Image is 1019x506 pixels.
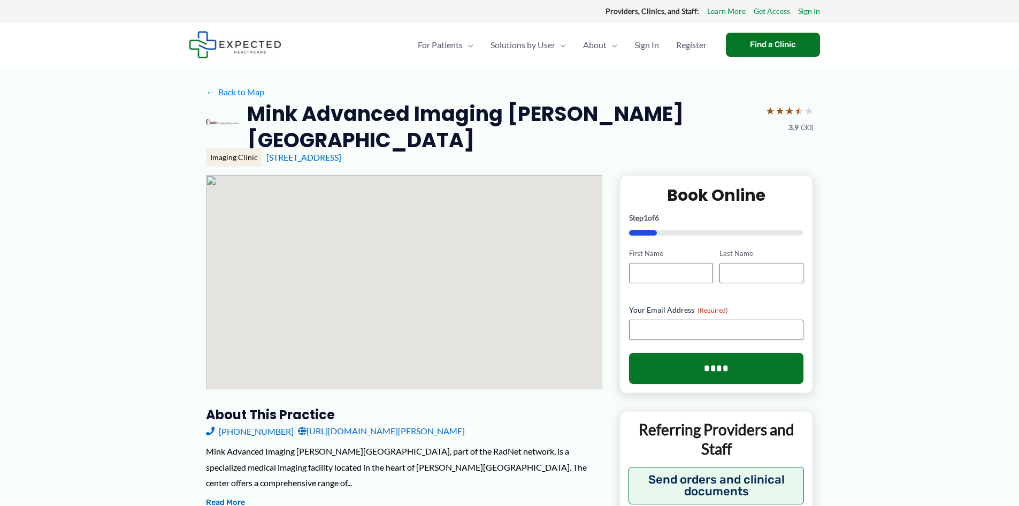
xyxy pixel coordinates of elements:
span: (Required) [698,306,728,314]
a: Register [668,26,715,64]
span: Sign In [634,26,659,64]
img: Expected Healthcare Logo - side, dark font, small [189,31,281,58]
div: Imaging Clinic [206,148,262,167]
span: Solutions by User [491,26,555,64]
a: [URL][DOMAIN_NAME][PERSON_NAME] [298,423,465,439]
h2: Book Online [629,185,804,206]
a: For PatientsMenu Toggle [409,26,482,64]
a: Solutions by UserMenu Toggle [482,26,574,64]
a: Find a Clinic [726,33,820,57]
span: About [583,26,607,64]
span: ★ [765,101,775,120]
a: [STREET_ADDRESS] [266,152,341,162]
span: 6 [655,213,659,222]
button: Send orders and clinical documents [629,467,805,504]
h2: Mink Advanced Imaging [PERSON_NAME][GEOGRAPHIC_DATA] [247,101,757,154]
span: ★ [804,101,814,120]
a: Get Access [754,4,790,18]
a: Learn More [707,4,746,18]
p: Referring Providers and Staff [629,420,805,459]
nav: Primary Site Navigation [409,26,715,64]
span: ★ [775,101,785,120]
span: Menu Toggle [555,26,566,64]
label: First Name [629,248,713,259]
a: [PHONE_NUMBER] [206,423,294,439]
span: Menu Toggle [607,26,617,64]
strong: Providers, Clinics, and Staff: [606,6,699,16]
span: 1 [643,213,648,222]
label: Last Name [719,248,803,259]
a: AboutMenu Toggle [574,26,626,64]
span: Menu Toggle [463,26,473,64]
a: Sign In [626,26,668,64]
span: ★ [785,101,794,120]
h3: About this practice [206,406,602,423]
span: (30) [801,120,814,134]
span: For Patients [418,26,463,64]
p: Step of [629,214,804,222]
span: 3.9 [788,120,799,134]
a: Sign In [798,4,820,18]
span: ← [206,87,216,97]
div: Mink Advanced Imaging [PERSON_NAME][GEOGRAPHIC_DATA], part of the RadNet network, is a specialize... [206,443,602,491]
span: ★ [794,101,804,120]
a: ←Back to Map [206,84,264,100]
label: Your Email Address [629,305,804,315]
span: Register [676,26,707,64]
